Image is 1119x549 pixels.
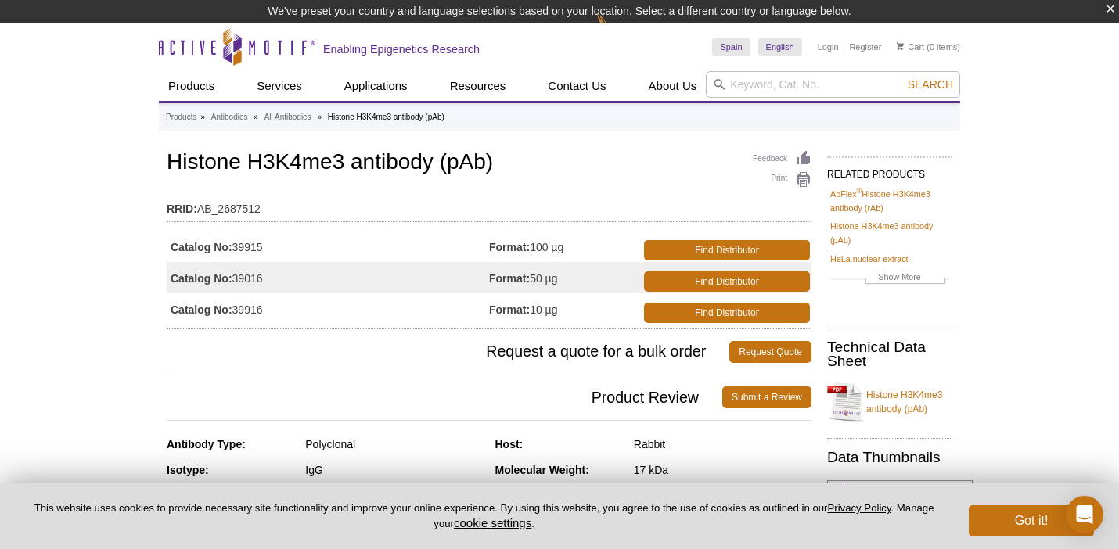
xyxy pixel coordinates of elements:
td: 50 µg [489,262,641,293]
strong: Catalog No: [171,240,232,254]
div: Rabbit [634,437,811,451]
a: Find Distributor [644,303,810,323]
strong: Isotype: [167,464,209,476]
input: Keyword, Cat. No. [706,71,960,98]
a: Antibodies [211,110,248,124]
a: Resources [441,71,516,101]
strong: RRID: [167,202,197,216]
span: Search [908,78,953,91]
a: Spain [712,38,750,56]
li: » [254,113,258,121]
strong: Molecular Weight: [495,464,589,476]
td: 39915 [167,231,489,262]
h2: RELATED PRODUCTS [827,156,952,185]
p: This website uses cookies to provide necessary site functionality and improve your online experie... [25,501,943,531]
strong: Format: [489,303,530,317]
sup: ® [857,187,862,195]
a: Print [753,171,811,188]
h1: Histone H3K4me3 antibody (pAb) [167,150,811,177]
li: Histone H3K4me3 antibody (pAb) [328,113,444,121]
a: Histone H3K4me3 antibody (pAb) [830,219,949,247]
li: » [200,113,205,121]
h2: Data Thumbnails [827,450,952,465]
a: About Us [639,71,707,101]
a: Feedback [753,150,811,167]
strong: Antibody Type: [167,438,246,450]
td: AB_2687512 [167,192,811,217]
td: 100 µg [489,231,641,262]
img: Change Here [596,12,638,48]
td: 39916 [167,293,489,325]
a: Submit a Review [722,386,811,408]
strong: Format: [489,271,530,285]
a: English [758,38,802,56]
a: Services [247,71,311,101]
a: Contact Us [538,71,615,101]
div: Open Intercom Messenger [1066,496,1103,533]
span: Product Review [167,386,722,408]
a: Privacy Policy [827,502,891,514]
h2: Enabling Epigenetics Research [323,42,480,56]
a: Register [849,41,881,52]
strong: Catalog No: [171,303,232,317]
div: IgG [305,463,483,477]
a: Login [818,41,839,52]
a: AbFlex®Histone H3K4me3 antibody (rAb) [830,187,949,215]
strong: Catalog No: [171,271,232,285]
a: Request Quote [729,341,811,363]
div: 17 kDa [634,463,811,477]
li: (0 items) [897,38,960,56]
li: | [843,38,845,56]
button: Search [903,77,958,91]
td: 10 µg [489,293,641,325]
a: Find Distributor [644,271,810,292]
a: Find Distributor [644,240,810,260]
a: Products [166,110,196,124]
a: All Antibodies [264,110,311,124]
li: » [317,113,322,121]
img: Your Cart [897,42,904,50]
td: 39016 [167,262,489,293]
img: Histone H3K4me3 antibody (pAb) tested by ChIP-Seq. [827,480,973,543]
a: HeLa nuclear extract [830,252,909,266]
div: Polyclonal [305,437,483,451]
a: Cart [897,41,924,52]
button: cookie settings [454,516,531,529]
a: Histone H3K4me3 antibody (pAb) [827,379,952,425]
a: Products [159,71,224,101]
h2: Technical Data Sheet [827,340,952,368]
span: Request a quote for a bulk order [167,341,729,363]
strong: Host: [495,438,524,450]
strong: Format: [489,240,530,254]
a: Show More [830,270,949,288]
a: Applications [335,71,417,101]
button: Got it! [969,505,1094,536]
